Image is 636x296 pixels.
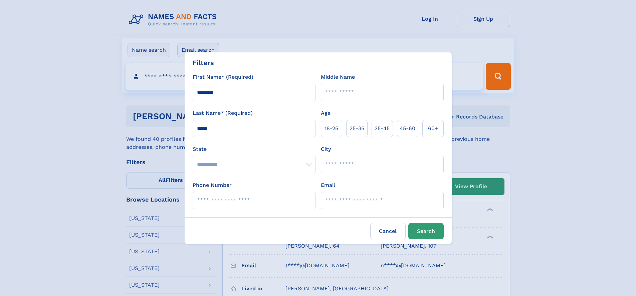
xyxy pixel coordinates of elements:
[321,109,331,117] label: Age
[370,223,406,239] label: Cancel
[193,145,315,153] label: State
[428,124,438,132] span: 60+
[321,73,355,81] label: Middle Name
[325,124,338,132] span: 18‑25
[193,181,232,189] label: Phone Number
[321,181,335,189] label: Email
[408,223,444,239] button: Search
[375,124,390,132] span: 35‑45
[400,124,415,132] span: 45‑60
[193,73,253,81] label: First Name* (Required)
[193,58,214,68] div: Filters
[321,145,331,153] label: City
[350,124,364,132] span: 25‑35
[193,109,253,117] label: Last Name* (Required)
